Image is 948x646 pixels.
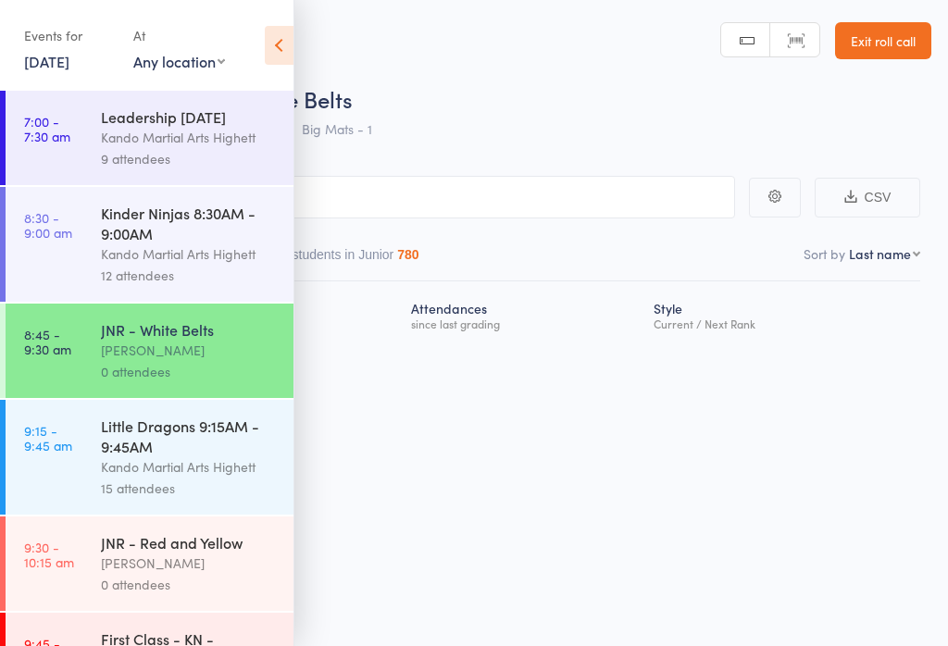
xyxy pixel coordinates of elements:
[101,243,278,265] div: Kando Martial Arts Highett
[101,127,278,148] div: Kando Martial Arts Highett
[815,178,920,217] button: CSV
[101,416,278,456] div: Little Dragons 9:15AM - 9:45AM
[101,553,278,574] div: [PERSON_NAME]
[101,361,278,382] div: 0 attendees
[404,290,647,339] div: Atten­dances
[24,210,72,240] time: 8:30 - 9:00 am
[101,203,278,243] div: Kinder Ninjas 8:30AM - 9:00AM
[101,265,278,286] div: 12 attendees
[6,91,293,185] a: 7:00 -7:30 amLeadership [DATE]Kando Martial Arts Highett9 attendees
[411,317,640,329] div: since last grading
[6,304,293,398] a: 8:45 -9:30 amJNR - White Belts[PERSON_NAME]0 attendees
[24,51,69,71] a: [DATE]
[101,574,278,595] div: 0 attendees
[101,106,278,127] div: Leadership [DATE]
[101,532,278,553] div: JNR - Red and Yellow
[24,423,72,453] time: 9:15 - 9:45 am
[133,51,225,71] div: Any location
[804,244,845,263] label: Sort by
[101,478,278,499] div: 15 attendees
[28,176,735,218] input: Search by name
[302,119,372,138] span: Big Mats - 1
[24,327,71,356] time: 8:45 - 9:30 am
[101,319,278,340] div: JNR - White Belts
[835,22,931,59] a: Exit roll call
[101,340,278,361] div: [PERSON_NAME]
[133,20,225,51] div: At
[101,148,278,169] div: 9 attendees
[397,247,418,262] div: 780
[6,187,293,302] a: 8:30 -9:00 amKinder Ninjas 8:30AM - 9:00AMKando Martial Arts Highett12 attendees
[654,317,913,329] div: Current / Next Rank
[6,400,293,515] a: 9:15 -9:45 amLittle Dragons 9:15AM - 9:45AMKando Martial Arts Highett15 attendees
[256,238,419,280] button: Other students in Junior780
[24,114,70,143] time: 7:00 - 7:30 am
[646,290,920,339] div: Style
[849,244,911,263] div: Last name
[24,20,115,51] div: Events for
[24,540,74,569] time: 9:30 - 10:15 am
[101,456,278,478] div: Kando Martial Arts Highett
[6,516,293,611] a: 9:30 -10:15 amJNR - Red and Yellow[PERSON_NAME]0 attendees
